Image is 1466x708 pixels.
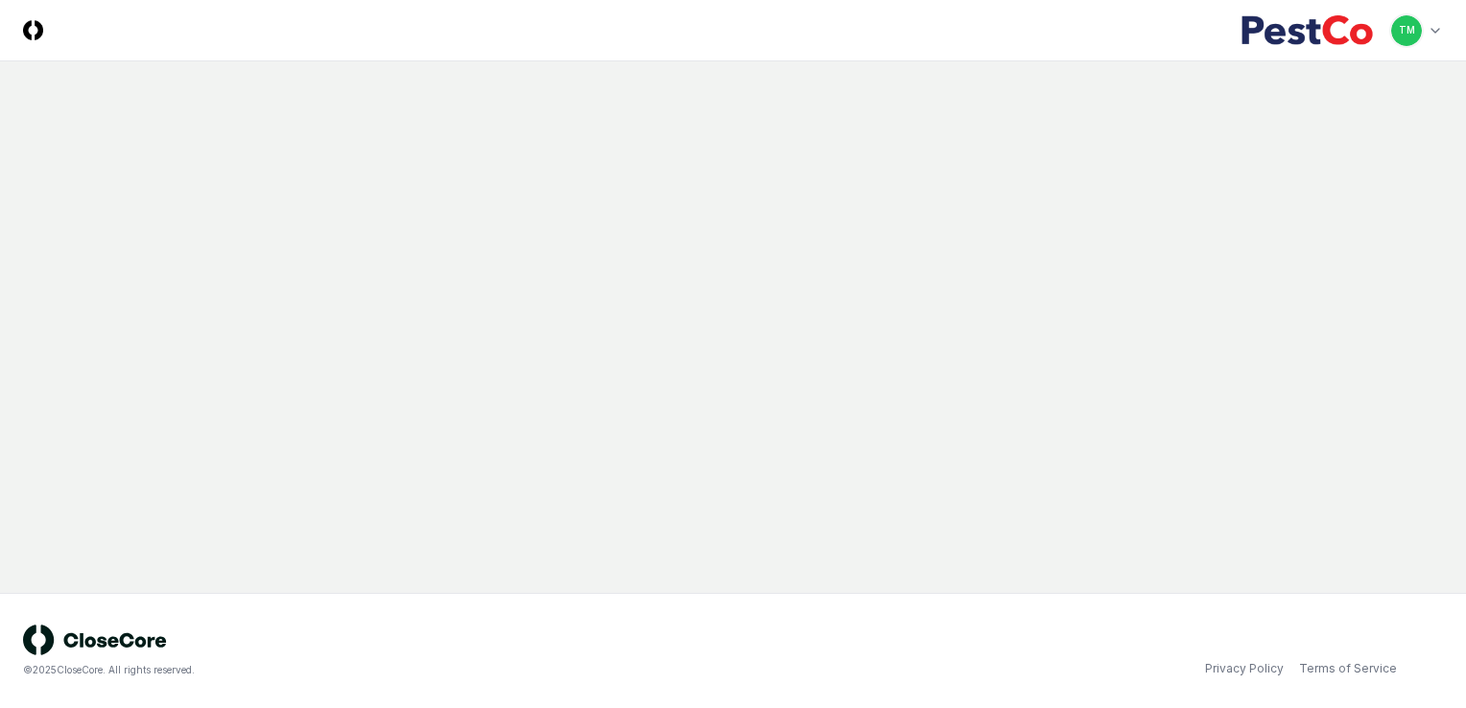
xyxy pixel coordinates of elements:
[1205,660,1284,677] a: Privacy Policy
[1399,23,1415,37] span: TM
[23,663,733,677] div: © 2025 CloseCore. All rights reserved.
[1389,13,1424,48] button: TM
[1241,15,1374,46] img: PestCo logo
[1299,660,1397,677] a: Terms of Service
[23,20,43,40] img: Logo
[23,625,167,655] img: logo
